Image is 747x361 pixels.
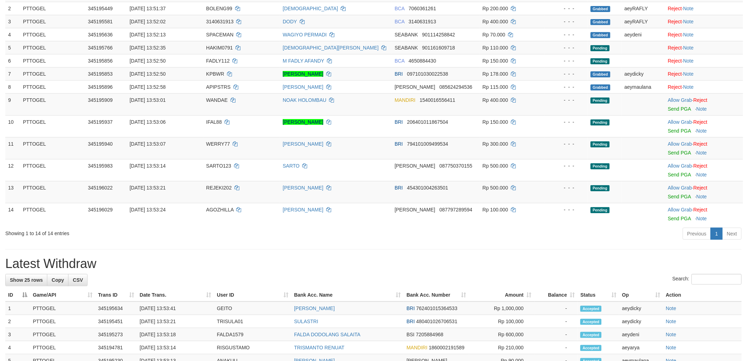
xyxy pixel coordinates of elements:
[429,345,465,350] span: Copy 1860002191589 to clipboard
[440,163,472,169] span: Copy 087750370155 to clipboard
[548,57,585,64] div: - - -
[683,19,694,24] a: Note
[5,93,20,115] td: 9
[683,6,694,11] a: Note
[68,274,88,286] a: CSV
[483,84,508,90] span: Rp 115.000
[409,6,436,11] span: Copy 7060361261 to clipboard
[668,45,682,51] a: Reject
[95,289,137,302] th: Trans ID: activate to sort column ascending
[483,163,508,169] span: Rp 500.000
[409,58,436,64] span: Copy 4650884430 to clipboard
[668,97,693,103] span: ·
[469,341,534,354] td: Rp 210,000
[20,15,85,28] td: PTTOGEL
[665,159,743,181] td: ·
[5,181,20,203] td: 13
[668,84,682,90] a: Reject
[469,289,534,302] th: Amount: activate to sort column ascending
[137,302,214,315] td: [DATE] 13:53:41
[683,84,694,90] a: Note
[214,302,291,315] td: GEITO
[5,28,20,41] td: 4
[294,305,335,311] a: [PERSON_NAME]
[683,228,711,240] a: Previous
[88,97,113,103] span: 345195909
[469,328,534,341] td: Rp 600,000
[5,315,30,328] td: 2
[130,119,166,125] span: [DATE] 13:53:06
[534,328,578,341] td: -
[591,185,610,191] span: Pending
[548,5,585,12] div: - - -
[283,45,379,51] a: [DEMOGRAPHIC_DATA][PERSON_NAME]
[395,84,435,90] span: [PERSON_NAME]
[137,289,214,302] th: Date Trans.: activate to sort column ascending
[395,58,405,64] span: BCA
[283,185,323,191] a: [PERSON_NAME]
[668,119,692,125] a: Allow Grab
[395,19,405,24] span: BCA
[404,289,469,302] th: Bank Acc. Number: activate to sort column ascending
[206,71,224,77] span: KPBWR
[534,341,578,354] td: -
[666,345,676,350] a: Note
[578,289,619,302] th: Status: activate to sort column ascending
[692,274,742,285] input: Search:
[130,71,166,77] span: [DATE] 13:52:50
[665,54,743,67] td: ·
[591,207,610,213] span: Pending
[5,203,20,225] td: 14
[668,119,693,125] span: ·
[95,315,137,328] td: 345195451
[591,163,610,169] span: Pending
[683,58,694,64] a: Note
[5,257,742,271] h1: Latest Withdraw
[665,203,743,225] td: ·
[407,345,428,350] span: MANDIRI
[214,315,291,328] td: TRISULA01
[95,328,137,341] td: 345195273
[395,32,418,37] span: SEABANK
[668,106,691,112] a: Send PGA
[483,71,508,77] span: Rp 178.000
[395,6,405,11] span: BCA
[591,19,610,25] span: Grabbed
[130,32,166,37] span: [DATE] 13:52:13
[697,194,707,199] a: Note
[283,58,324,64] a: M FADLY AFANDY
[20,28,85,41] td: PTTOGEL
[697,150,707,156] a: Note
[5,80,20,93] td: 8
[483,207,508,212] span: Rp 100.000
[206,19,234,24] span: 3140631913
[407,185,448,191] span: Copy 454301004263501 to clipboard
[5,15,20,28] td: 3
[668,194,691,199] a: Send PGA
[283,71,323,77] a: [PERSON_NAME]
[619,302,663,315] td: aeydicky
[668,172,691,177] a: Send PGA
[88,84,113,90] span: 345195896
[88,207,113,212] span: 345196029
[206,207,234,212] span: AGOZHILLA
[20,67,85,80] td: PTTOGEL
[88,58,113,64] span: 345195856
[283,32,327,37] a: WAGIYO PERMADI
[665,41,743,54] td: ·
[88,71,113,77] span: 345195853
[619,341,663,354] td: aeyarya
[683,45,694,51] a: Note
[395,97,416,103] span: MANDIRI
[483,119,508,125] span: Rp 150.000
[420,97,455,103] span: Copy 1540016556411 to clipboard
[407,71,448,77] span: Copy 097101030022538 to clipboard
[619,328,663,341] td: aeydeni
[395,71,403,77] span: BRI
[30,302,95,315] td: PTTOGEL
[294,345,345,350] a: TRISMANTO RENUAT
[683,32,694,37] a: Note
[88,163,113,169] span: 345195983
[591,6,610,12] span: Grabbed
[206,32,234,37] span: SPACEMAN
